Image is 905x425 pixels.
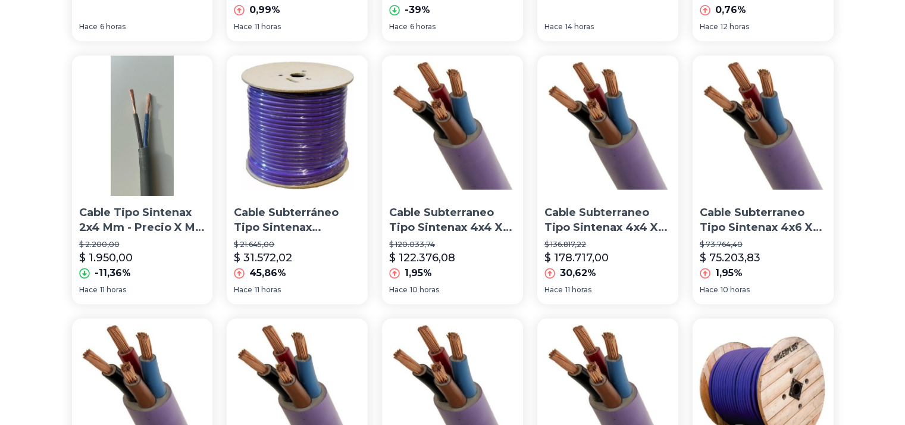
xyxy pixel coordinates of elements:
[234,22,252,32] span: Hace
[382,55,523,196] img: Cable Subterraneo Tipo Sintenax 4x4 X 25 Mts Normalizado
[100,285,126,295] span: 11 horas
[389,249,455,266] p: $ 122.376,08
[382,55,523,304] a: Cable Subterraneo Tipo Sintenax 4x4 X 25 Mts NormalizadoCable Subterraneo Tipo Sintenax 4x4 X 25 ...
[715,3,746,17] p: 0,76%
[544,205,671,235] p: Cable Subterraneo Tipo Sintenax 4x4 X 25 Mts Normalizado
[255,22,281,32] span: 11 horas
[72,55,213,196] img: Cable Tipo Sintenax 2x4 Mm - Precio X Mt - Rezago De Obra
[234,249,292,266] p: $ 31.572,02
[693,55,834,304] a: Cable Subterraneo Tipo Sintenax 4x6 X 10 Mts NormalizadoCable Subterraneo Tipo Sintenax 4x6 X 10 ...
[700,285,718,295] span: Hace
[405,266,432,280] p: 1,95%
[234,205,361,235] p: Cable Subterráneo Tipo Sintenax 3x35mm²(+16) Precio X Mts
[389,240,516,249] p: $ 120.033,74
[565,22,594,32] span: 14 horas
[389,205,516,235] p: Cable Subterraneo Tipo Sintenax 4x4 X 25 Mts Normalizado
[544,285,563,295] span: Hace
[560,266,596,280] p: 30,62%
[79,249,133,266] p: $ 1.950,00
[389,22,408,32] span: Hace
[544,22,563,32] span: Hace
[227,55,368,196] img: Cable Subterráneo Tipo Sintenax 3x35mm²(+16) Precio X Mts
[405,3,430,17] p: -39%
[700,205,826,235] p: Cable Subterraneo Tipo Sintenax 4x6 X 10 Mts Normalizado
[693,55,834,196] img: Cable Subterraneo Tipo Sintenax 4x6 X 10 Mts Normalizado
[410,22,436,32] span: 6 horas
[79,240,206,249] p: $ 2.200,00
[255,285,281,295] span: 11 horas
[565,285,591,295] span: 11 horas
[537,55,678,196] img: Cable Subterraneo Tipo Sintenax 4x4 X 25 Mts Normalizado
[721,22,749,32] span: 12 horas
[72,55,213,304] a: Cable Tipo Sintenax 2x4 Mm - Precio X Mt - Rezago De ObraCable Tipo Sintenax 2x4 Mm - Precio X Mt...
[79,22,98,32] span: Hace
[100,22,126,32] span: 6 horas
[234,285,252,295] span: Hace
[537,55,678,304] a: Cable Subterraneo Tipo Sintenax 4x4 X 25 Mts NormalizadoCable Subterraneo Tipo Sintenax 4x4 X 25 ...
[700,22,718,32] span: Hace
[715,266,743,280] p: 1,95%
[389,285,408,295] span: Hace
[410,285,439,295] span: 10 horas
[721,285,750,295] span: 10 horas
[234,240,361,249] p: $ 21.645,00
[544,249,609,266] p: $ 178.717,00
[249,3,280,17] p: 0,99%
[249,266,286,280] p: 45,86%
[79,205,206,235] p: Cable Tipo Sintenax 2x4 Mm - Precio X Mt - Rezago De Obra
[95,266,131,280] p: -11,36%
[227,55,368,304] a: Cable Subterráneo Tipo Sintenax 3x35mm²(+16) Precio X MtsCable Subterráneo Tipo Sintenax 3x35mm²(...
[700,249,760,266] p: $ 75.203,83
[79,285,98,295] span: Hace
[544,240,671,249] p: $ 136.817,22
[700,240,826,249] p: $ 73.764,40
